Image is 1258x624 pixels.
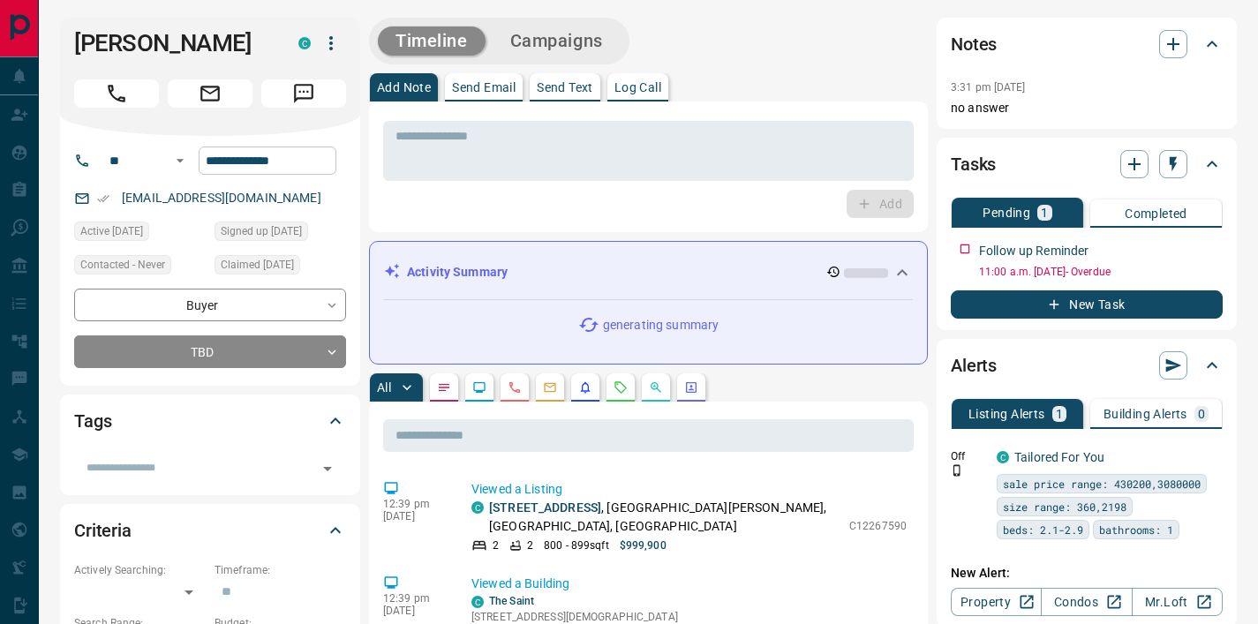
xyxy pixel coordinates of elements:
p: [DATE] [383,605,445,617]
svg: Requests [614,380,628,395]
p: Activity Summary [407,263,508,282]
svg: Emails [543,380,557,395]
p: Building Alerts [1104,408,1187,420]
p: 12:39 pm [383,498,445,510]
p: New Alert: [951,564,1223,583]
span: Signed up [DATE] [221,222,302,240]
a: The Saint [489,595,534,607]
h2: Tasks [951,150,996,178]
p: 1 [1041,207,1048,219]
a: Tailored For You [1014,450,1104,464]
h1: [PERSON_NAME] [74,29,272,57]
span: Claimed [DATE] [221,256,294,274]
span: Message [261,79,346,108]
p: Off [951,448,986,464]
p: $999,900 [620,538,667,553]
div: condos.ca [298,37,311,49]
span: sale price range: 430200,3080000 [1003,475,1201,492]
div: Tasks [951,143,1223,185]
a: [STREET_ADDRESS] [489,500,601,515]
p: 1 [1056,408,1063,420]
span: Active [DATE] [80,222,143,240]
a: Property [951,588,1042,616]
p: generating summary [603,316,719,335]
p: Listing Alerts [968,408,1045,420]
svg: Calls [508,380,522,395]
button: Campaigns [493,26,621,56]
p: 3:31 pm [DATE] [951,81,1026,94]
div: Thu Sep 04 2025 [215,255,346,280]
svg: Agent Actions [684,380,698,395]
div: Notes [951,23,1223,65]
p: All [377,381,391,394]
button: New Task [951,290,1223,319]
p: [DATE] [383,510,445,523]
p: 800 - 899 sqft [544,538,608,553]
p: Actively Searching: [74,562,206,578]
span: beds: 2.1-2.9 [1003,521,1083,538]
div: Activity Summary [384,256,913,289]
span: Email [168,79,252,108]
p: C12267590 [849,518,907,534]
span: Call [74,79,159,108]
p: Add Note [377,81,431,94]
svg: Opportunities [649,380,663,395]
h2: Tags [74,407,111,435]
h2: Criteria [74,516,132,545]
p: 2 [493,538,499,553]
p: 2 [527,538,533,553]
h2: Notes [951,30,997,58]
svg: Lead Browsing Activity [472,380,486,395]
div: condos.ca [471,501,484,514]
h2: Alerts [951,351,997,380]
svg: Notes [437,380,451,395]
p: Send Text [537,81,593,94]
div: Criteria [74,509,346,552]
svg: Email Verified [97,192,109,205]
div: condos.ca [997,451,1009,463]
p: Send Email [452,81,516,94]
p: 11:00 a.m. [DATE] - Overdue [979,264,1223,280]
p: , [GEOGRAPHIC_DATA][PERSON_NAME], [GEOGRAPHIC_DATA], [GEOGRAPHIC_DATA] [489,499,840,536]
p: Completed [1125,207,1187,220]
p: 0 [1198,408,1205,420]
button: Timeline [378,26,486,56]
div: TBD [74,335,346,368]
span: bathrooms: 1 [1099,521,1173,538]
p: Viewed a Building [471,575,907,593]
div: Sat Sep 13 2025 [74,222,206,246]
div: condos.ca [471,596,484,608]
p: no answer [951,99,1223,117]
p: Viewed a Listing [471,480,907,499]
p: Follow up Reminder [979,242,1089,260]
a: [EMAIL_ADDRESS][DOMAIN_NAME] [122,191,321,205]
p: Log Call [614,81,661,94]
div: Mon Jun 24 2019 [215,222,346,246]
div: Buyer [74,289,346,321]
svg: Push Notification Only [951,464,963,477]
a: Condos [1041,588,1132,616]
p: Pending [983,207,1030,219]
div: Tags [74,400,346,442]
button: Open [169,150,191,171]
svg: Listing Alerts [578,380,592,395]
button: Open [315,456,340,481]
p: Timeframe: [215,562,346,578]
span: size range: 360,2198 [1003,498,1126,515]
p: 12:39 pm [383,592,445,605]
a: Mr.Loft [1132,588,1223,616]
div: Alerts [951,344,1223,387]
span: Contacted - Never [80,256,165,274]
